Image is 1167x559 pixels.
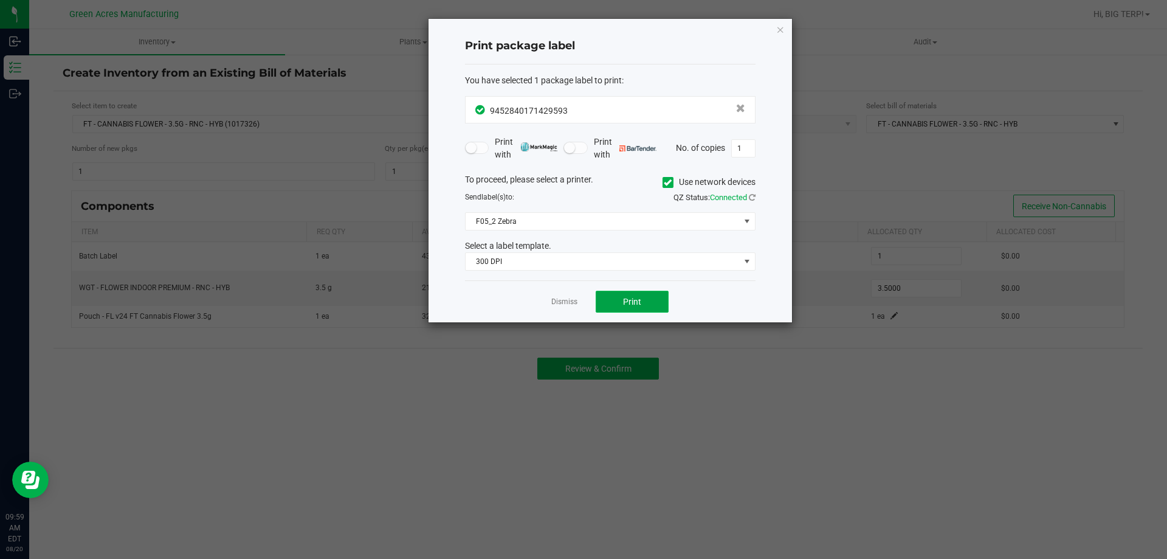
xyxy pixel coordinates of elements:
span: In Sync [475,103,487,116]
span: label(s) [481,193,506,201]
span: You have selected 1 package label to print [465,75,622,85]
span: Print [623,297,641,307]
div: Select a label template. [456,240,765,252]
img: bartender.png [619,145,656,151]
span: 9452840171429593 [490,106,568,116]
span: Print with [594,136,656,161]
span: QZ Status: [673,193,756,202]
img: mark_magic_cybra.png [520,142,557,151]
span: Connected [710,193,747,202]
span: Print with [495,136,557,161]
div: : [465,74,756,87]
iframe: Resource center [12,462,49,498]
div: To proceed, please select a printer. [456,173,765,192]
span: 300 DPI [466,253,740,270]
span: No. of copies [676,142,725,152]
span: F05_2 Zebra [466,213,740,230]
button: Print [596,291,669,313]
label: Use network devices [663,176,756,189]
h4: Print package label [465,38,756,54]
a: Dismiss [551,297,577,307]
span: Send to: [465,193,514,201]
